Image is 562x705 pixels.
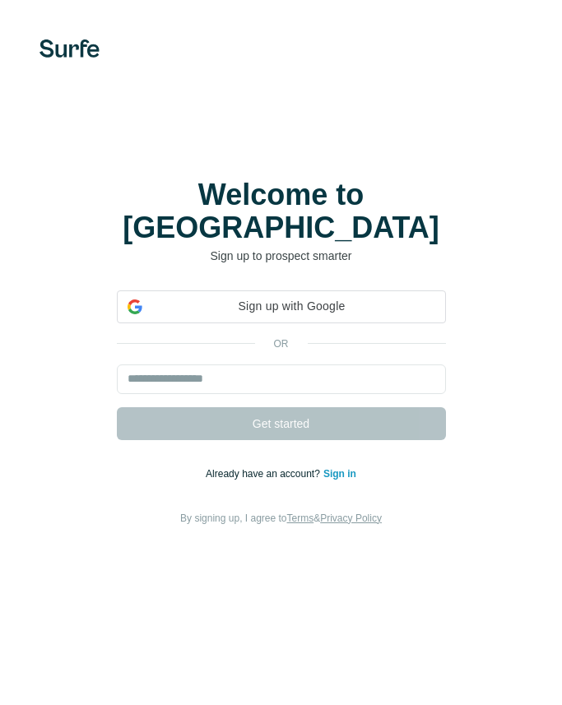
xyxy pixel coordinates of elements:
[320,513,382,524] a: Privacy Policy
[180,513,382,524] span: By signing up, I agree to &
[149,298,435,315] span: Sign up with Google
[323,468,356,480] a: Sign in
[117,179,446,244] h1: Welcome to [GEOGRAPHIC_DATA]
[287,513,314,524] a: Terms
[117,248,446,264] p: Sign up to prospect smarter
[255,336,308,351] p: or
[39,39,100,58] img: Surfe's logo
[117,290,446,323] div: Sign up with Google
[206,468,323,480] span: Already have an account?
